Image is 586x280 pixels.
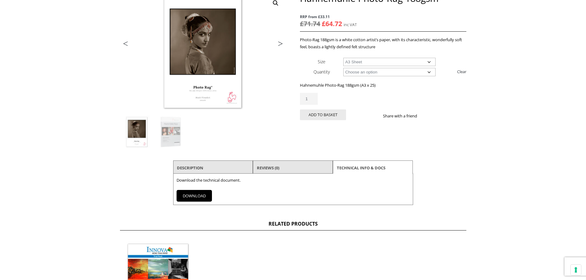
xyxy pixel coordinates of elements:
[337,162,385,173] a: TECHNICAL INFO & DOCS
[300,19,304,28] span: £
[318,59,325,65] label: Size
[300,19,320,28] bdi: 71.74
[257,162,279,173] a: Reviews (0)
[300,36,466,50] p: Photo-Rag 188gsm is a white cotton artist’s paper, with its characteristic, wonderfully soft feel...
[322,19,325,28] span: £
[300,82,466,89] p: Hahnemuhle Photo-Rag 188gsm (A3 x 25)
[439,113,444,118] img: email sharing button
[432,113,437,118] img: twitter sharing button
[300,13,466,20] span: RRP from £33.11
[383,112,425,120] p: Share with a friend
[322,19,342,28] bdi: 64.72
[571,265,581,275] button: Your consent preferences for tracking technologies
[177,162,203,173] a: Description
[300,109,346,120] button: Add to basket
[177,190,212,202] a: DOWNLOAD
[154,116,187,149] img: Hahnemuhle Photo-Rag 188gsm - Image 2
[120,116,153,149] img: Hahnemuhle Photo-Rag 188gsm
[177,177,410,184] p: Download the technical document.
[300,93,318,105] input: Product quantity
[457,67,466,77] a: Clear options
[313,69,330,75] label: Quantity
[120,220,466,231] h2: Related products
[425,113,429,118] img: facebook sharing button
